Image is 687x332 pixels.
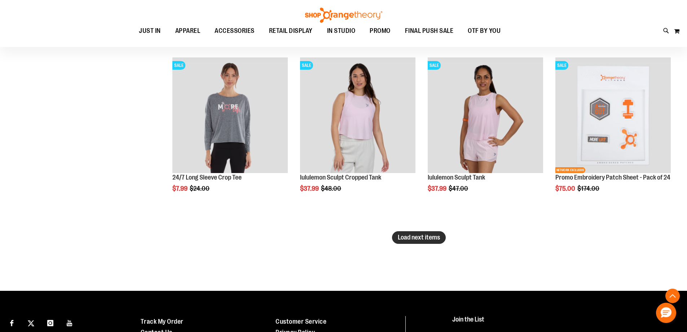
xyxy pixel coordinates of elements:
a: Track My Order [141,318,184,325]
span: Load next items [398,234,440,241]
button: Hello, have a question? Let’s chat. [656,303,676,323]
button: Back To Top [665,289,680,303]
span: APPAREL [175,23,201,39]
span: $75.00 [555,185,576,192]
span: SALE [555,61,568,70]
a: FINAL PUSH SALE [398,23,461,39]
span: $174.00 [577,185,600,192]
a: PROMO [362,23,398,39]
img: Shop Orangetheory [304,8,383,23]
a: Visit our X page [25,316,38,329]
img: Product image for 24/7 Long Sleeve Crop Tee [172,57,288,173]
span: $37.99 [300,185,320,192]
a: lululemon Sculpt Cropped Tank [300,174,381,181]
span: $47.00 [449,185,469,192]
a: lululemon Sculpt Cropped TankSALE [300,57,415,174]
span: JUST IN [139,23,161,39]
a: Visit our Instagram page [44,316,57,329]
span: $37.99 [428,185,448,192]
a: Product image for 24/7 Long Sleeve Crop TeeSALE [172,57,288,174]
a: OTF BY YOU [461,23,508,39]
span: $48.00 [321,185,342,192]
img: Twitter [28,320,34,327]
a: Product image for Embroidery Patch Sheet - Pack of 24SALENETWORK EXCLUSIVE [555,57,671,174]
div: product [296,54,419,211]
a: Main Image of 1538347SALE [428,57,543,174]
a: Visit our Youtube page [63,316,76,329]
span: OTF BY YOU [468,23,501,39]
span: NETWORK EXCLUSIVE [555,167,585,173]
img: Product image for Embroidery Patch Sheet - Pack of 24 [555,57,671,173]
span: SALE [428,61,441,70]
a: IN STUDIO [320,23,363,39]
span: FINAL PUSH SALE [405,23,454,39]
span: IN STUDIO [327,23,356,39]
img: Main Image of 1538347 [428,57,543,173]
span: RETAIL DISPLAY [269,23,313,39]
button: Load next items [392,231,446,244]
h4: Join the List [452,316,670,329]
span: $7.99 [172,185,189,192]
a: Customer Service [276,318,326,325]
a: APPAREL [168,23,208,39]
a: ACCESSORIES [207,23,262,39]
img: lululemon Sculpt Cropped Tank [300,57,415,173]
a: 24/7 Long Sleeve Crop Tee [172,174,242,181]
span: $24.00 [190,185,211,192]
div: product [424,54,547,211]
span: SALE [172,61,185,70]
span: ACCESSORIES [215,23,255,39]
a: Promo Embroidery Patch Sheet - Pack of 24 [555,174,670,181]
a: RETAIL DISPLAY [262,23,320,39]
a: lululemon Sculpt Tank [428,174,485,181]
a: JUST IN [132,23,168,39]
div: product [169,54,291,211]
span: PROMO [370,23,391,39]
a: Visit our Facebook page [5,316,18,329]
span: SALE [300,61,313,70]
div: product [552,54,674,211]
